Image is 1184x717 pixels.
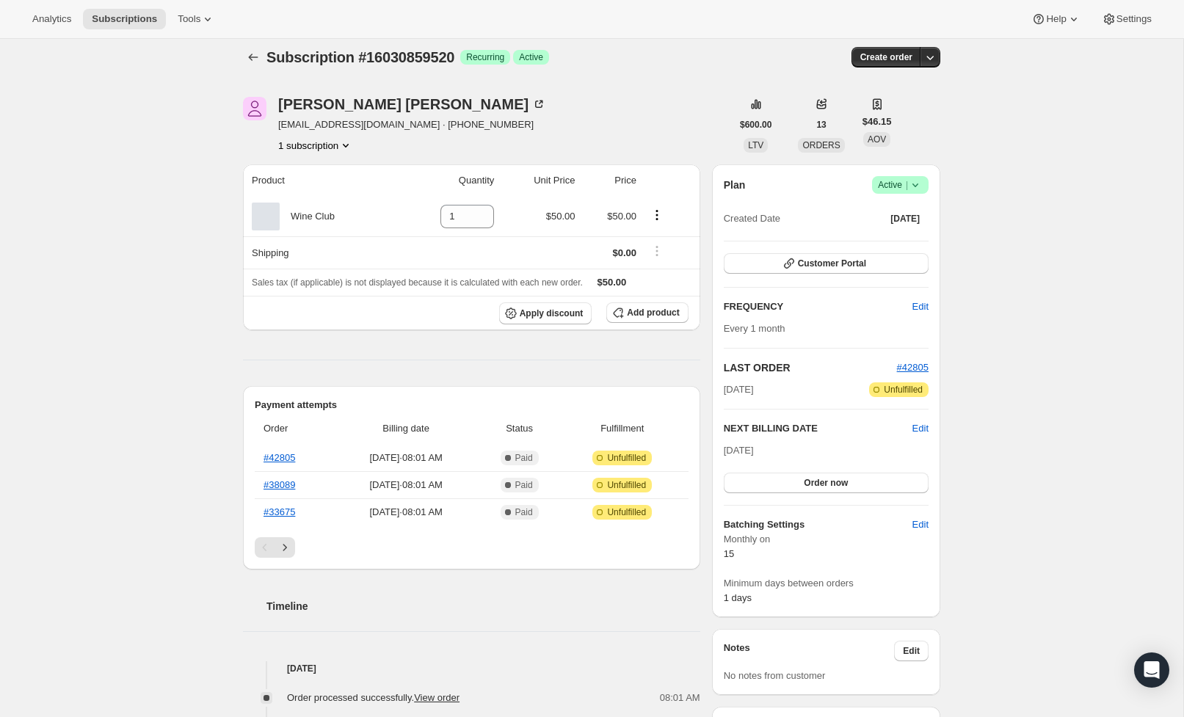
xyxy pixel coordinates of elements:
button: [DATE] [882,208,929,229]
button: Product actions [278,138,353,153]
span: $50.00 [546,211,575,222]
span: Unfulfilled [607,479,646,491]
span: 13 [816,119,826,131]
h2: Payment attempts [255,398,689,412]
th: Order [255,412,334,445]
button: 13 [807,114,835,135]
span: Paid [515,452,533,464]
span: Tools [178,13,200,25]
button: #42805 [897,360,929,375]
span: $50.00 [607,211,636,222]
span: Subscriptions [92,13,157,25]
button: Edit [894,641,929,661]
button: $600.00 [731,114,780,135]
span: Customer Portal [798,258,866,269]
span: $50.00 [598,277,627,288]
span: $0.00 [612,247,636,258]
span: Add product [627,307,679,319]
span: [DATE] · 08:01 AM [338,451,473,465]
th: Product [243,164,398,197]
span: Edit [903,645,920,657]
span: Unfulfilled [607,506,646,518]
h6: Batching Settings [724,517,912,532]
span: [DATE] [724,382,754,397]
span: [DATE] [890,213,920,225]
span: Minimum days between orders [724,576,929,591]
a: View order [414,692,460,703]
span: Apply discount [520,307,584,319]
div: Open Intercom Messenger [1134,652,1169,688]
span: [EMAIL_ADDRESS][DOMAIN_NAME] · [PHONE_NUMBER] [278,117,546,132]
span: Unfulfilled [884,384,923,396]
span: Analytics [32,13,71,25]
span: Fulfillment [565,421,680,436]
span: Billing date [338,421,473,436]
span: Paid [515,479,533,491]
span: Subscription #16030859520 [266,49,454,65]
a: #42805 [897,362,929,373]
nav: Pagination [255,537,689,558]
button: Apply discount [499,302,592,324]
span: Order processed successfully. [287,692,460,703]
button: Edit [904,295,937,319]
button: Next [275,537,295,558]
button: Customer Portal [724,253,929,274]
span: | [906,179,908,191]
div: Wine Club [280,209,335,224]
span: No notes from customer [724,670,826,681]
span: Order now [804,477,848,489]
a: #38089 [264,479,295,490]
div: [PERSON_NAME] [PERSON_NAME] [278,97,546,112]
th: Quantity [398,164,498,197]
span: [DATE] · 08:01 AM [338,505,473,520]
span: Created Date [724,211,780,226]
span: Every 1 month [724,323,785,334]
span: AOV [868,134,886,145]
span: 08:01 AM [660,691,700,705]
span: Sales tax (if applicable) is not displayed because it is calculated with each new order. [252,277,583,288]
h2: LAST ORDER [724,360,897,375]
span: Status [482,421,556,436]
span: 1 days [724,592,752,603]
button: Subscriptions [83,9,166,29]
span: Kira Loren [243,97,266,120]
span: Edit [912,299,929,314]
a: #42805 [264,452,295,463]
th: Unit Price [498,164,579,197]
span: Edit [912,517,929,532]
span: 15 [724,548,734,559]
span: Settings [1116,13,1152,25]
button: Shipping actions [645,243,669,259]
span: LTV [748,140,763,150]
button: Settings [1093,9,1161,29]
span: Unfulfilled [607,452,646,464]
span: [DATE] [724,445,754,456]
h3: Notes [724,641,895,661]
h2: FREQUENCY [724,299,912,314]
h2: NEXT BILLING DATE [724,421,912,436]
span: Active [519,51,543,63]
button: Help [1023,9,1089,29]
span: ORDERS [802,140,840,150]
h2: Timeline [266,599,700,614]
button: Analytics [23,9,80,29]
span: Help [1046,13,1066,25]
a: #33675 [264,506,295,517]
span: $46.15 [862,114,892,129]
th: Shipping [243,236,398,269]
button: Product actions [645,207,669,223]
span: Paid [515,506,533,518]
button: Tools [169,9,224,29]
span: Create order [860,51,912,63]
button: Edit [912,421,929,436]
th: Price [580,164,641,197]
button: Order now [724,473,929,493]
button: Create order [851,47,921,68]
h4: [DATE] [243,661,700,676]
span: Active [878,178,923,192]
button: Add product [606,302,688,323]
button: Edit [904,513,937,536]
span: Monthly on [724,532,929,547]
